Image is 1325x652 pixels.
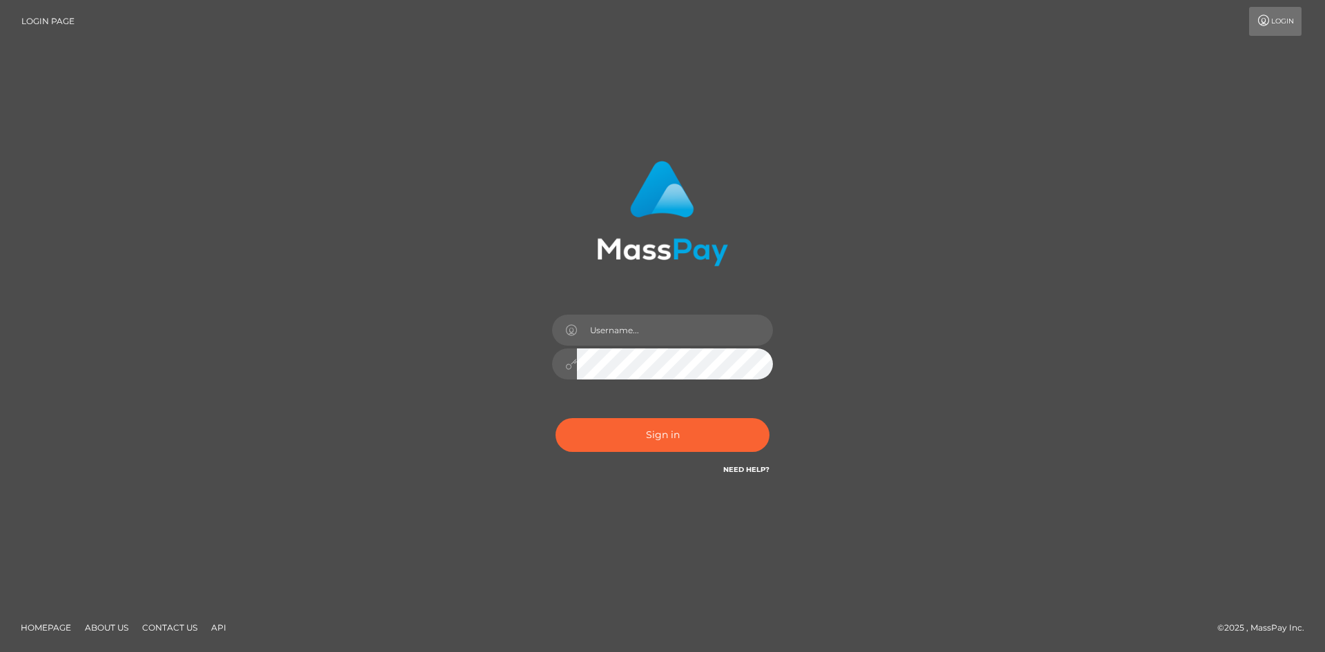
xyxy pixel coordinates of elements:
img: MassPay Login [597,161,728,266]
a: API [206,617,232,638]
a: Homepage [15,617,77,638]
a: Need Help? [723,465,769,474]
a: Login Page [21,7,75,36]
input: Username... [577,315,773,346]
a: About Us [79,617,134,638]
a: Login [1249,7,1302,36]
a: Contact Us [137,617,203,638]
div: © 2025 , MassPay Inc. [1217,620,1315,635]
button: Sign in [556,418,769,452]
